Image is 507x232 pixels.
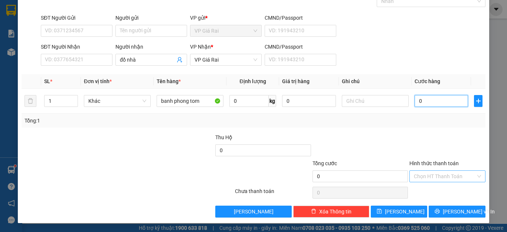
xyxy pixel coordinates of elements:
[24,95,36,107] button: delete
[435,209,440,215] span: printer
[88,95,146,107] span: Khác
[371,206,428,218] button: save[PERSON_NAME]
[339,74,412,89] th: Ghi chú
[429,206,485,218] button: printer[PERSON_NAME] và In
[282,95,336,107] input: 0
[265,14,336,22] div: CMND/Passport
[157,95,223,107] input: VD: Bàn, Ghế
[385,208,425,216] span: [PERSON_NAME]
[269,95,276,107] span: kg
[190,44,211,50] span: VP Nhận
[215,206,291,218] button: [PERSON_NAME]
[215,134,232,140] span: Thu Hộ
[474,98,482,104] span: plus
[115,43,187,51] div: Người nhận
[157,78,181,84] span: Tên hàng
[265,43,336,51] div: CMND/Passport
[41,14,112,22] div: SĐT Người Gửi
[190,14,262,22] div: VP gửi
[41,43,112,51] div: SĐT Người Nhận
[239,78,266,84] span: Định lượng
[234,187,312,200] div: Chưa thanh toán
[177,57,183,63] span: user-add
[84,78,112,84] span: Đơn vị tính
[194,25,257,36] span: VP Giá Rai
[474,95,483,107] button: plus
[234,208,274,216] span: [PERSON_NAME]
[282,78,310,84] span: Giá trị hàng
[313,160,337,166] span: Tổng cước
[342,95,409,107] input: Ghi Chú
[311,209,316,215] span: delete
[409,160,459,166] label: Hình thức thanh toán
[443,208,495,216] span: [PERSON_NAME] và In
[319,208,351,216] span: Xóa Thông tin
[415,78,440,84] span: Cước hàng
[44,78,50,84] span: SL
[293,206,369,218] button: deleteXóa Thông tin
[377,209,382,215] span: save
[115,14,187,22] div: Người gửi
[194,54,257,65] span: VP Giá Rai
[24,117,196,125] div: Tổng: 1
